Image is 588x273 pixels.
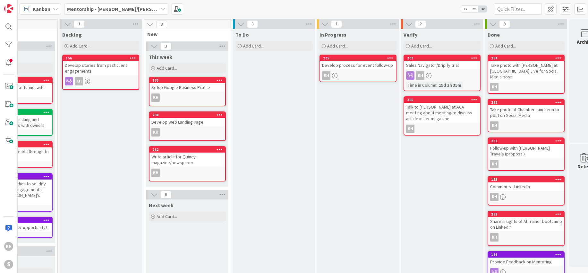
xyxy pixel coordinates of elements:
[404,55,480,61] div: 203
[488,100,564,105] div: 282
[4,260,13,269] div: S
[149,147,225,153] div: 232
[488,176,565,206] a: 155Comments - LinkedInKH
[407,56,480,60] div: 203
[407,98,480,102] div: 285
[488,99,565,132] a: 282Take photo at Chamber Luncheon to post on Social MediaKH
[75,77,83,85] div: KH
[4,4,13,13] img: Visit kanbanzone.com
[149,83,225,92] div: Setup Google Business Profile
[491,177,564,182] div: 155
[149,153,225,167] div: Write article for Quincy magazine/newspaper
[149,146,226,181] a: 232Write article for Quincy magazine/newspaperKH
[404,71,480,80] div: KH
[243,43,264,49] span: Add Card...
[488,61,564,81] div: Take photo with [PERSON_NAME] at [GEOGRAPHIC_DATA] Jive for Social Media post
[152,147,225,152] div: 232
[488,55,564,61] div: 284
[404,31,417,38] span: Verify
[488,138,564,158] div: 231Follow-up with [PERSON_NAME] Travels (proposal)
[404,103,480,123] div: Talk to [PERSON_NAME] at ACA meeting about meeting to discuss article in her magazine
[461,6,470,12] span: 1x
[490,83,499,91] div: KH
[235,31,249,38] span: To Do
[160,42,171,50] span: 3
[320,55,396,82] a: 235Develop process for event follow-upKH
[63,55,139,61] div: 156
[404,97,480,123] div: 285Talk to [PERSON_NAME] at ACA meeting about meeting to discuss article in her magazine
[488,121,564,130] div: KH
[411,43,432,49] span: Add Card...
[491,139,564,143] div: 231
[495,43,516,49] span: Add Card...
[320,55,396,69] div: 235Develop process for event follow-up
[488,137,565,171] a: 231Follow-up with [PERSON_NAME] Travels (proposal)KH
[149,93,225,102] div: KH
[404,61,480,69] div: Sales Navigator/Dripify trial
[149,112,225,118] div: 234
[488,252,564,266] div: 186Provide Feedback on Mentoring
[488,211,564,231] div: 283Share insights of AI Trainer bootcamp on LinkedIn
[62,55,139,90] a: 156Develop stories from past client engagementsKH
[490,233,499,242] div: KH
[488,105,564,119] div: Take photo at Chamber Luncheon to post on Social Media
[404,55,480,69] div: 203Sales Navigator/Dripify trial
[416,71,424,80] div: KH
[490,193,499,201] div: KH
[63,61,139,75] div: Develop stories from past client engagements
[488,100,564,119] div: 282Take photo at Chamber Luncheon to post on Social Media
[488,182,564,191] div: Comments - LinkedIn
[63,77,139,85] div: KH
[488,177,564,191] div: 155Comments - LinkedIn
[327,43,348,49] span: Add Card...
[149,118,225,126] div: Develop Web Landing Page
[488,138,564,144] div: 231
[488,55,564,81] div: 284Take photo with [PERSON_NAME] at [GEOGRAPHIC_DATA] Jive for Social Media post
[491,56,564,60] div: 284
[488,83,564,91] div: KH
[247,20,258,28] span: 0
[491,212,564,216] div: 283
[322,71,330,80] div: KH
[149,147,225,167] div: 232Write article for Quincy magazine/newspaper
[149,77,226,106] a: 233Setup Google Business ProfileKH
[149,77,225,83] div: 233
[160,191,171,198] span: 0
[149,54,172,60] span: This week
[67,6,177,12] b: Mentorship - [PERSON_NAME]/[PERSON_NAME]
[488,177,564,182] div: 155
[404,125,480,133] div: KH
[488,211,565,246] a: 283Share insights of AI Trainer bootcamp on LinkedInKH
[488,193,564,201] div: KH
[488,217,564,231] div: Share insights of AI Trainer bootcamp on LinkedIn
[491,252,564,257] div: 186
[415,20,426,28] span: 2
[478,6,487,12] span: 3x
[147,31,223,37] span: New
[152,78,225,83] div: 233
[149,128,225,136] div: KH
[488,144,564,158] div: Follow-up with [PERSON_NAME] Travels (proposal)
[320,61,396,69] div: Develop process for event follow-up
[151,93,160,102] div: KH
[62,31,82,38] span: Backlog
[331,20,342,28] span: 1
[149,111,226,141] a: 234Develop Web Landing PageKH
[320,55,396,61] div: 235
[320,71,396,80] div: KH
[320,31,346,38] span: In Progress
[488,160,564,168] div: KH
[151,128,160,136] div: KH
[488,233,564,242] div: KH
[149,202,174,208] span: Next week
[404,96,481,136] a: 285Talk to [PERSON_NAME] at ACA meeting about meeting to discuss article in her magazineKH
[149,77,225,92] div: 233Setup Google Business Profile
[33,5,50,13] span: Kanban
[406,125,414,133] div: KH
[488,31,500,38] span: Done
[494,3,542,15] input: Quick Filter...
[488,258,564,266] div: Provide Feedback on Mentoring
[404,55,481,91] a: 203Sales Navigator/Dripify trialKHTime in Column:15d 3h 35m
[63,55,139,75] div: 156Develop stories from past client engagements
[156,21,167,28] span: 3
